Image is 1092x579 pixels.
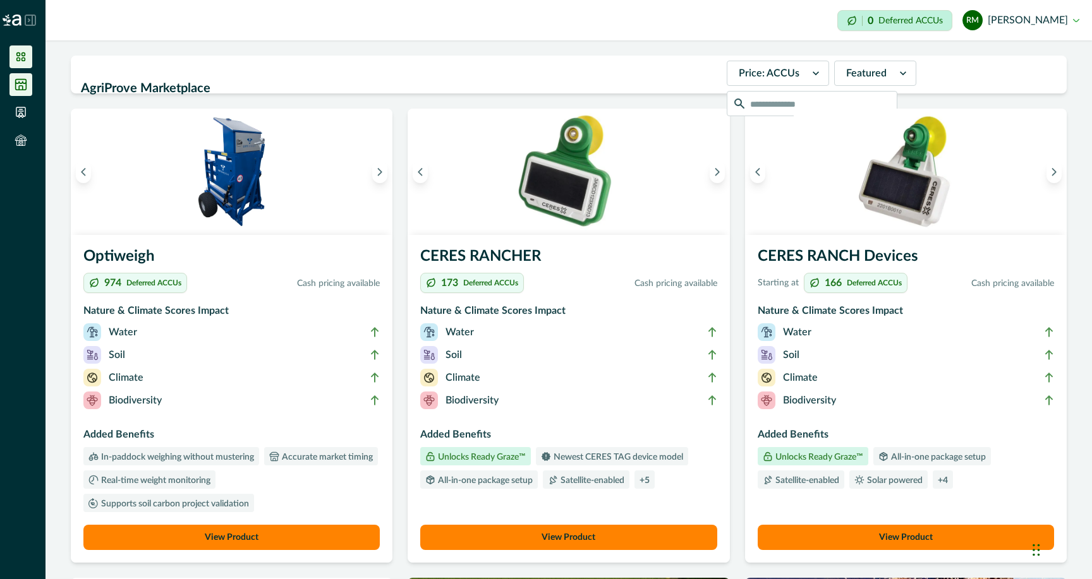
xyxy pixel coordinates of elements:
p: 974 [104,278,121,288]
p: Satellite-enabled [558,476,624,485]
h3: Nature & Climate Scores Impact [758,303,1054,323]
p: Supports soil carbon project validation [99,499,249,508]
p: 166 [825,278,842,288]
p: + 5 [640,476,650,485]
p: 173 [441,278,458,288]
p: Cash pricing available [192,277,380,290]
h3: CERES RANCHER [420,245,717,273]
button: View Product [758,525,1054,550]
p: Deferred ACCUs [126,279,181,287]
button: Rodney McIntyre[PERSON_NAME] [962,5,1079,35]
p: Deferred ACCUs [878,16,943,25]
button: Previous image [76,160,91,183]
p: Deferred ACCUs [463,279,518,287]
p: Real-time weight monitoring [99,476,210,485]
button: Next image [372,160,387,183]
iframe: Chat Widget [1029,518,1092,579]
p: All-in-one package setup [435,476,533,485]
h3: CERES RANCH Devices [758,245,1054,273]
h3: Added Benefits [420,427,717,447]
p: Unlocks Ready Graze™ [435,453,526,462]
p: Solar powered [864,476,923,485]
p: Starting at [758,277,799,290]
p: Water [783,325,811,340]
p: Biodiversity [109,393,162,408]
p: Climate [446,370,480,385]
p: 0 [868,16,873,26]
p: Biodiversity [783,393,836,408]
p: Climate [109,370,143,385]
h3: Nature & Climate Scores Impact [83,303,380,323]
button: Previous image [413,160,428,183]
p: All-in-one package setup [889,453,986,462]
p: Unlocks Ready Graze™ [773,453,863,462]
button: Next image [1046,160,1062,183]
p: Water [446,325,474,340]
p: Cash pricing available [913,277,1054,290]
p: Soil [783,347,799,362]
img: A single CERES RANCHER device [408,109,729,235]
img: A single CERES RANCH device [745,109,1067,235]
h3: Nature & Climate Scores Impact [420,303,717,323]
button: View Product [83,525,380,550]
p: Soil [109,347,125,362]
p: Water [109,325,137,340]
img: Logo [3,15,21,26]
button: Next image [710,160,725,183]
p: Satellite-enabled [773,476,839,485]
p: Climate [783,370,818,385]
h3: Added Benefits [758,427,1054,447]
button: View Product [420,525,717,550]
p: Newest CERES TAG device model [551,453,683,462]
div: Drag [1033,531,1040,569]
h3: Added Benefits [83,427,380,447]
p: Soil [446,347,462,362]
h2: AgriProve Marketplace [81,76,719,100]
p: Biodiversity [446,393,499,408]
p: Deferred ACCUs [847,279,902,287]
p: + 4 [938,476,948,485]
button: Previous image [750,160,765,183]
h3: Optiweigh [83,245,380,273]
p: Cash pricing available [529,277,717,290]
img: An Optiweigh unit [71,109,392,235]
p: In-paddock weighing without mustering [99,453,254,462]
p: Accurate market timing [279,453,373,462]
